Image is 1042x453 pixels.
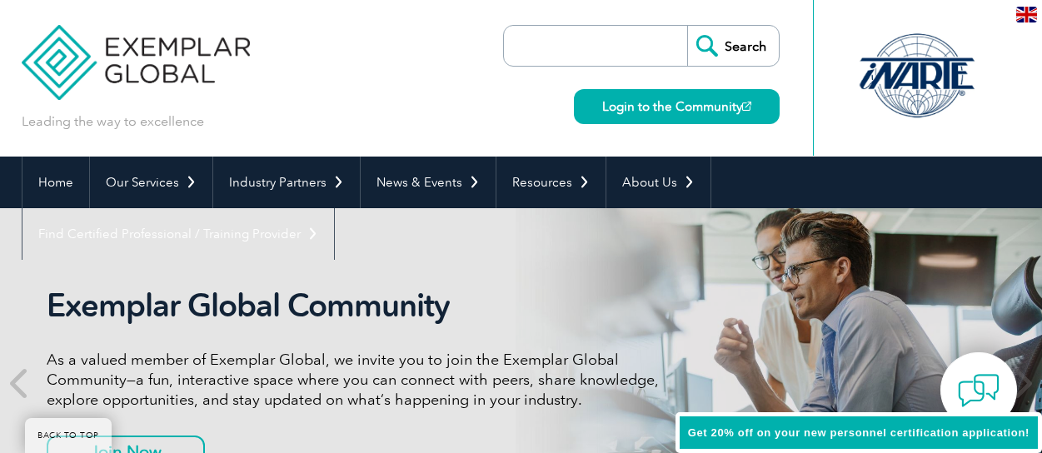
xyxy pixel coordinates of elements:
[606,157,710,208] a: About Us
[22,208,334,260] a: Find Certified Professional / Training Provider
[90,157,212,208] a: Our Services
[688,426,1030,439] span: Get 20% off on your new personnel certification application!
[22,112,204,131] p: Leading the way to excellence
[496,157,606,208] a: Resources
[687,26,779,66] input: Search
[958,370,1000,411] img: contact-chat.png
[213,157,360,208] a: Industry Partners
[574,89,780,124] a: Login to the Community
[1016,7,1037,22] img: en
[361,157,496,208] a: News & Events
[22,157,89,208] a: Home
[25,418,112,453] a: BACK TO TOP
[47,286,671,325] h2: Exemplar Global Community
[47,350,671,410] p: As a valued member of Exemplar Global, we invite you to join the Exemplar Global Community—a fun,...
[742,102,751,111] img: open_square.png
